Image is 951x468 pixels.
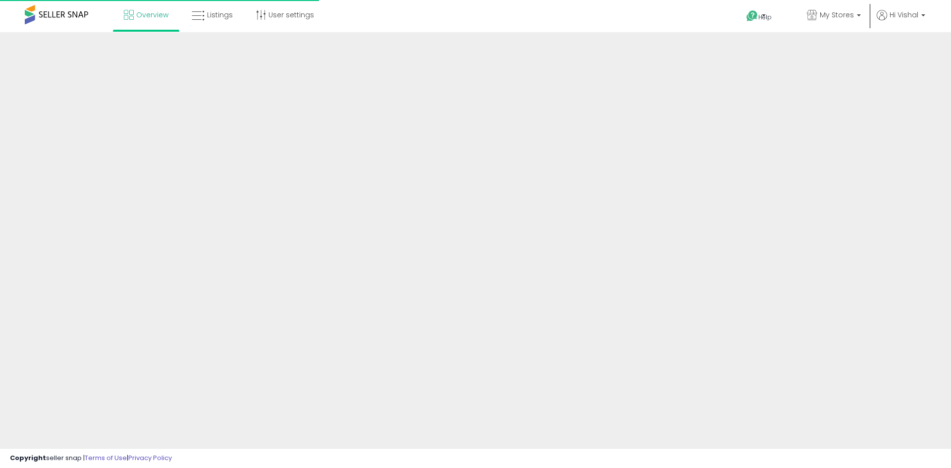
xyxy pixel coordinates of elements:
[207,10,233,20] span: Listings
[890,10,918,20] span: Hi Vishal
[877,10,925,32] a: Hi Vishal
[739,2,791,32] a: Help
[136,10,168,20] span: Overview
[758,13,772,21] span: Help
[746,10,758,22] i: Get Help
[820,10,854,20] span: My Stores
